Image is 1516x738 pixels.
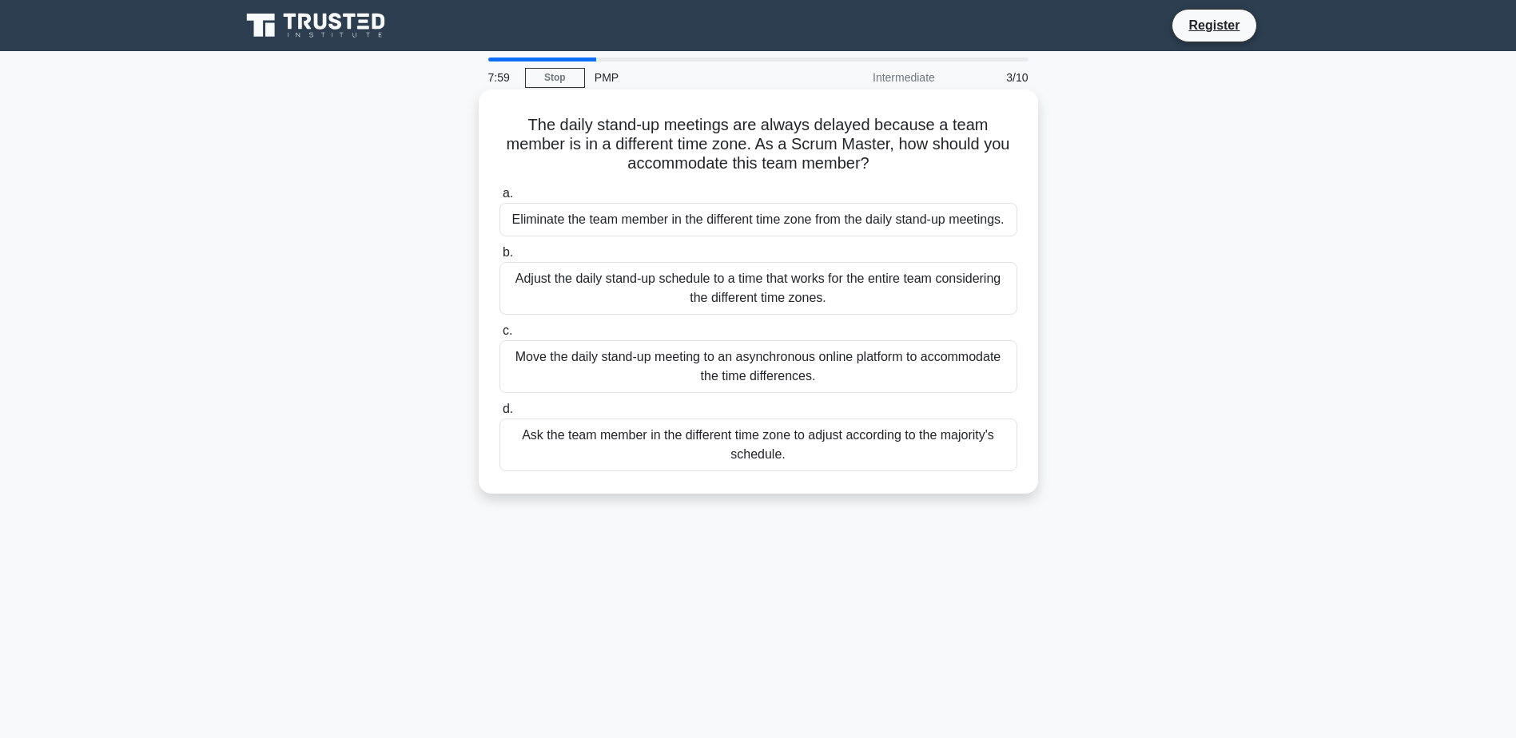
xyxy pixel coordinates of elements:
[499,340,1017,393] div: Move the daily stand-up meeting to an asynchronous online platform to accommodate the time differ...
[499,262,1017,315] div: Adjust the daily stand-up schedule to a time that works for the entire team considering the diffe...
[805,61,945,93] div: Intermediate
[499,203,1017,236] div: Eliminate the team member in the different time zone from the daily stand-up meetings.
[479,61,525,93] div: 7:59
[499,419,1017,471] div: Ask the team member in the different time zone to adjust according to the majority's schedule.
[503,245,513,259] span: b.
[525,68,585,88] a: Stop
[945,61,1038,93] div: 3/10
[503,323,512,337] span: c.
[498,115,1019,174] h5: The daily stand-up meetings are always delayed because a team member is in a different time zone....
[1179,15,1249,35] a: Register
[503,186,513,200] span: a.
[503,402,513,415] span: d.
[585,61,805,93] div: PMP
